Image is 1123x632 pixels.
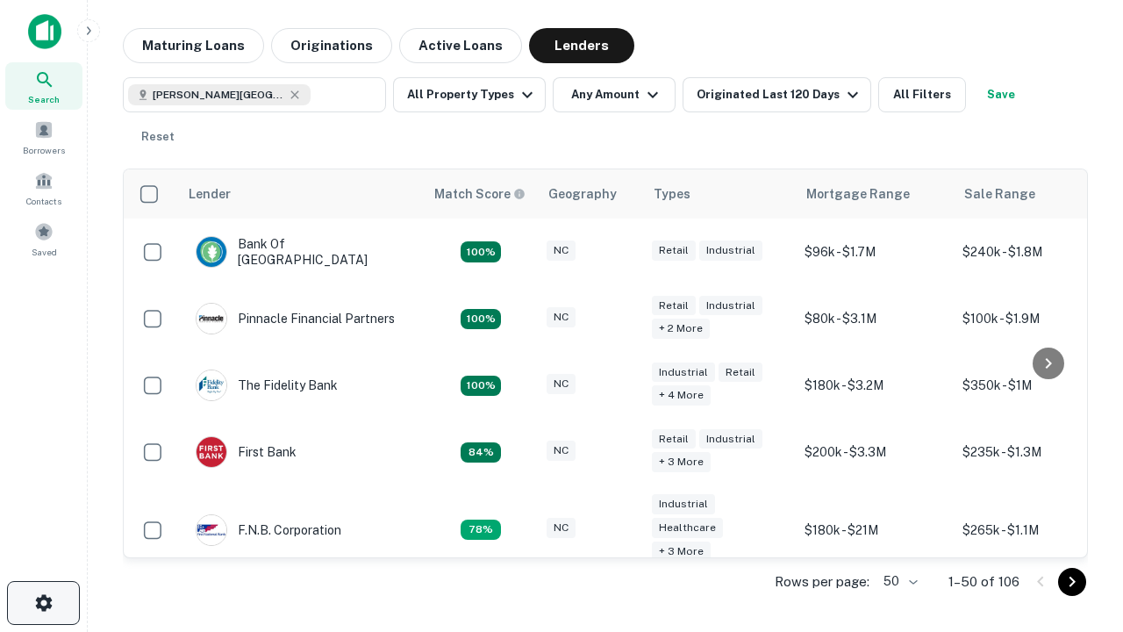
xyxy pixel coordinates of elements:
[189,183,231,205] div: Lender
[954,285,1112,352] td: $100k - $1.9M
[461,520,501,541] div: Matching Properties: 14, hasApolloMatch: undefined
[434,184,522,204] h6: Match Score
[652,494,715,514] div: Industrial
[652,241,696,261] div: Retail
[876,569,920,594] div: 50
[954,419,1112,485] td: $235k - $1.3M
[699,241,762,261] div: Industrial
[123,28,264,63] button: Maturing Loans
[954,219,1112,285] td: $240k - $1.8M
[26,194,61,208] span: Contacts
[697,84,863,105] div: Originated Last 120 Days
[196,303,395,334] div: Pinnacle Financial Partners
[652,296,696,316] div: Retail
[197,515,226,545] img: picture
[538,169,643,219] th: Geography
[796,219,954,285] td: $96k - $1.7M
[5,113,82,161] a: Borrowers
[806,183,910,205] div: Mortgage Range
[878,77,966,112] button: All Filters
[954,352,1112,419] td: $350k - $1M
[547,441,576,461] div: NC
[271,28,392,63] button: Originations
[5,164,82,212] a: Contacts
[547,241,576,261] div: NC
[652,319,710,339] div: + 2 more
[197,304,226,334] img: picture
[23,143,65,157] span: Borrowers
[153,87,284,103] span: [PERSON_NAME][GEOGRAPHIC_DATA], [GEOGRAPHIC_DATA]
[399,28,522,63] button: Active Loans
[393,77,546,112] button: All Property Types
[652,385,711,406] div: + 4 more
[5,62,82,110] a: Search
[196,370,338,401] div: The Fidelity Bank
[652,542,711,562] div: + 3 more
[553,77,676,112] button: Any Amount
[796,419,954,485] td: $200k - $3.3M
[461,442,501,463] div: Matching Properties: 15, hasApolloMatch: undefined
[424,169,538,219] th: Capitalize uses an advanced AI algorithm to match your search with the best lender. The match sco...
[547,374,576,394] div: NC
[196,514,341,546] div: F.n.b. Corporation
[434,184,526,204] div: Capitalize uses an advanced AI algorithm to match your search with the best lender. The match sco...
[973,77,1029,112] button: Save your search to get updates of matches that match your search criteria.
[32,245,57,259] span: Saved
[954,485,1112,574] td: $265k - $1.1M
[547,307,576,327] div: NC
[719,363,762,383] div: Retail
[178,169,424,219] th: Lender
[796,485,954,574] td: $180k - $21M
[130,119,186,154] button: Reset
[1058,568,1086,596] button: Go to next page
[796,169,954,219] th: Mortgage Range
[652,452,711,472] div: + 3 more
[547,518,576,538] div: NC
[683,77,871,112] button: Originated Last 120 Days
[796,352,954,419] td: $180k - $3.2M
[197,437,226,467] img: picture
[699,429,762,449] div: Industrial
[1035,435,1123,520] iframe: Chat Widget
[28,92,60,106] span: Search
[461,376,501,397] div: Matching Properties: 26, hasApolloMatch: undefined
[197,370,226,400] img: picture
[548,183,617,205] div: Geography
[529,28,634,63] button: Lenders
[461,309,501,330] div: Matching Properties: 32, hasApolloMatch: undefined
[954,169,1112,219] th: Sale Range
[652,429,696,449] div: Retail
[643,169,796,219] th: Types
[948,571,1019,592] p: 1–50 of 106
[652,363,715,383] div: Industrial
[775,571,869,592] p: Rows per page:
[5,215,82,262] a: Saved
[652,518,723,538] div: Healthcare
[654,183,690,205] div: Types
[28,14,61,49] img: capitalize-icon.png
[461,241,501,262] div: Matching Properties: 19, hasApolloMatch: undefined
[964,183,1035,205] div: Sale Range
[196,236,406,268] div: Bank Of [GEOGRAPHIC_DATA]
[796,285,954,352] td: $80k - $3.1M
[699,296,762,316] div: Industrial
[197,237,226,267] img: picture
[196,436,297,468] div: First Bank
